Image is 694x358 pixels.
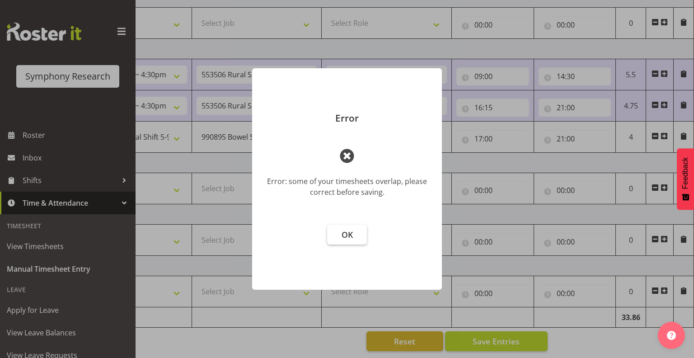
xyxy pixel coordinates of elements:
span: OK [342,229,353,240]
img: help-xxl-2.png [667,331,676,340]
p: Error [261,113,433,123]
button: Feedback - Show survey [677,148,694,210]
button: OK [327,225,367,245]
div: Error: some of your timesheets overlap, please correct before saving. [266,176,428,198]
span: Feedback [681,157,689,189]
